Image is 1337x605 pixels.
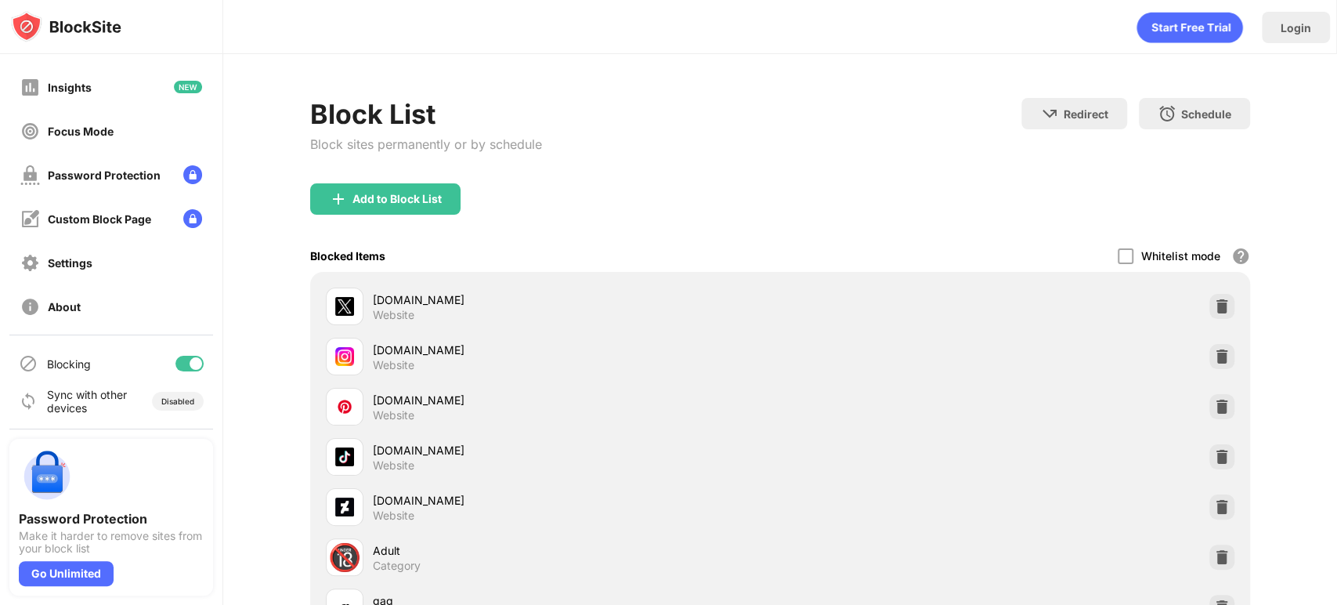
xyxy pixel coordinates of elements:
div: Adult [373,542,780,559]
div: Website [373,458,414,473]
div: Login [1281,21,1311,34]
img: focus-off.svg [20,121,40,141]
img: new-icon.svg [174,81,202,93]
div: Redirect [1064,107,1108,121]
div: Schedule [1181,107,1231,121]
div: Go Unlimited [19,561,114,586]
div: Website [373,408,414,422]
div: Website [373,509,414,523]
div: Password Protection [48,168,161,182]
img: settings-off.svg [20,253,40,273]
div: Disabled [161,397,194,406]
div: [DOMAIN_NAME] [373,292,780,308]
div: Password Protection [19,511,204,527]
div: [DOMAIN_NAME] [373,342,780,358]
div: Insights [48,81,92,94]
img: favicons [335,347,354,366]
div: Focus Mode [48,125,114,138]
img: lock-menu.svg [183,209,202,228]
img: logo-blocksite.svg [11,11,121,42]
img: favicons [335,447,354,466]
img: favicons [335,498,354,516]
div: Block List [310,98,542,130]
div: Settings [48,256,92,270]
div: About [48,300,81,313]
div: Whitelist mode [1141,249,1220,263]
img: blocking-icon.svg [19,354,38,373]
img: lock-menu.svg [183,165,202,184]
img: push-password-protection.svg [19,448,75,505]
img: sync-icon.svg [19,392,38,411]
img: insights-off.svg [20,78,40,97]
img: customize-block-page-off.svg [20,209,40,229]
div: 🔞 [328,542,361,574]
div: Add to Block List [352,193,442,205]
div: [DOMAIN_NAME] [373,442,780,458]
div: Category [373,559,421,573]
div: [DOMAIN_NAME] [373,492,780,509]
img: about-off.svg [20,297,40,317]
div: Website [373,358,414,372]
div: Custom Block Page [48,212,151,226]
img: favicons [335,297,354,316]
div: Block sites permanently or by schedule [310,136,542,152]
img: password-protection-off.svg [20,165,40,185]
div: Website [373,308,414,322]
div: [DOMAIN_NAME] [373,392,780,408]
img: favicons [335,397,354,416]
div: Make it harder to remove sites from your block list [19,530,204,555]
div: Sync with other devices [47,388,128,415]
div: Blocking [47,357,91,371]
div: Blocked Items [310,249,385,263]
div: animation [1136,12,1243,43]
